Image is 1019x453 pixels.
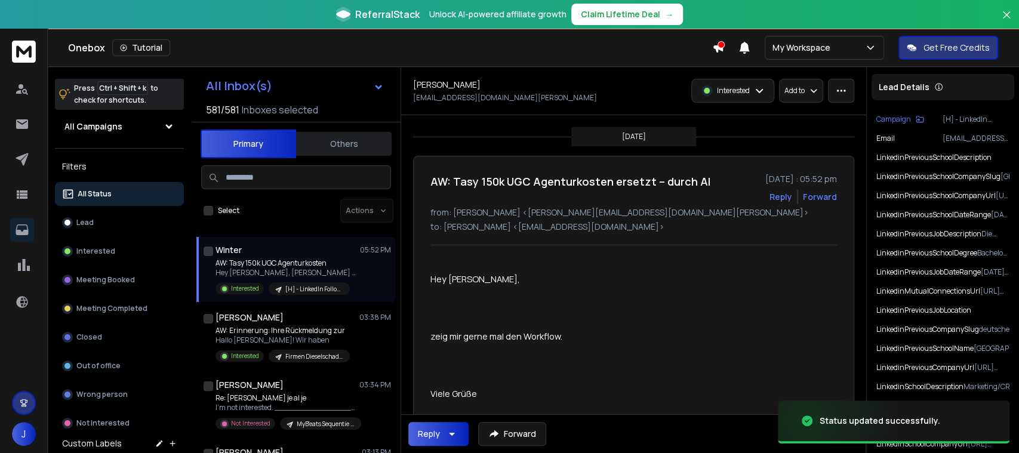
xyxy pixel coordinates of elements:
[876,267,981,277] p: linkedinPreviousJobDateRange
[55,354,184,378] button: Out of office
[413,93,597,103] p: [EMAIL_ADDRESS][DOMAIN_NAME][PERSON_NAME]
[76,218,94,227] p: Lead
[876,115,924,124] button: Campaign
[996,191,1009,201] p: [URL][DOMAIN_NAME]
[231,419,270,428] p: Not Interested
[876,344,974,353] p: linkedinPreviousSchoolName
[196,74,393,98] button: All Inbox(s)
[55,182,184,206] button: All Status
[206,80,272,92] h1: All Inbox(s)
[55,411,184,435] button: Not Interested
[772,42,835,54] p: My Workspace
[76,332,102,342] p: Closed
[62,437,122,449] h3: Custom Labels
[1000,172,1009,181] p: [GEOGRAPHIC_DATA]
[297,420,354,429] p: MyB'eats Sequentie A/B
[76,418,130,428] p: Not Interested
[408,422,469,446] button: Reply
[876,210,991,220] p: linkedinPreviousSchoolDateRange
[74,82,158,106] p: Press to check for shortcuts.
[430,207,837,218] p: from: [PERSON_NAME] <[PERSON_NAME][EMAIL_ADDRESS][DOMAIN_NAME][PERSON_NAME]>
[231,284,259,293] p: Interested
[784,86,805,95] p: Add to
[876,325,979,334] p: linkedinPreviousCompanySlug
[665,8,673,20] span: →
[974,363,1009,372] p: [URL][DOMAIN_NAME]
[981,229,1009,239] p: Die Abteilung B2C Marketing/Fundraising der Deutschen Sporthilfe ist das Bindeglied zwischen der ...
[999,7,1014,36] button: Close banner
[76,390,128,399] p: Wrong person
[76,304,147,313] p: Meeting Completed
[943,134,1009,143] p: [EMAIL_ADDRESS][DOMAIN_NAME][PERSON_NAME]
[231,352,259,360] p: Interested
[980,286,1009,296] p: [URL][DOMAIN_NAME]
[55,297,184,321] button: Meeting Completed
[923,42,990,54] p: Get Free Credits
[206,103,239,117] span: 581 / 581
[55,325,184,349] button: Closed
[991,210,1009,220] p: [DATE] - [DATE]
[571,4,683,25] button: Claim Lifetime Deal→
[76,275,135,285] p: Meeting Booked
[974,344,1009,353] p: [GEOGRAPHIC_DATA]
[963,382,1009,392] p: Marketing/CRM/Vertrieb
[876,382,963,392] p: linkedinSchoolDescription
[981,267,1009,277] p: [DATE] - [DATE]
[216,335,350,345] p: Hallo [PERSON_NAME]! Wir haben
[430,221,837,233] p: to: [PERSON_NAME] <[EMAIL_ADDRESS][DOMAIN_NAME]>
[943,115,1009,124] p: [H] - LinkedIn FollowUp V1
[55,383,184,406] button: Wrong person
[216,244,242,256] h1: Winter
[76,246,115,256] p: Interested
[355,7,420,21] span: ReferralStack
[216,258,359,268] p: AW: Tasy 150k UGC Agenturkosten
[242,103,318,117] h3: Inboxes selected
[359,313,391,322] p: 03:38 PM
[216,268,359,278] p: Hey [PERSON_NAME], [PERSON_NAME] gerne
[55,211,184,235] button: Lead
[876,172,1000,181] p: linkedinPreviousSchoolCompanySlug
[216,379,284,391] h1: [PERSON_NAME]
[55,158,184,175] h3: Filters
[55,239,184,263] button: Interested
[898,36,998,60] button: Get Free Credits
[769,191,792,203] button: Reply
[97,81,148,95] span: Ctrl + Shift + k
[216,403,359,412] p: I'm not interested. ________________________________ From:
[413,79,481,91] h1: [PERSON_NAME]
[876,286,980,296] p: linkedinMutualConnectionsUrl
[876,191,996,201] p: linkedinPreviousSchoolCompanyUrl
[112,39,170,56] button: Tutorial
[12,422,36,446] button: J
[216,326,350,335] p: AW: Erinnerung: Ihre Rückmeldung zur
[285,285,343,294] p: [H] - LinkedIn FollowUp V1
[876,306,971,315] p: linkedinPreviousJobLocation
[876,363,974,372] p: linkedinPreviousCompanyUrl
[820,415,940,427] div: Status updated successfully.
[78,189,112,199] p: All Status
[803,191,837,203] div: Forward
[64,121,122,132] h1: All Campaigns
[418,428,440,440] div: Reply
[430,273,520,285] span: Hey [PERSON_NAME],
[55,115,184,138] button: All Campaigns
[429,8,567,20] p: Unlock AI-powered affiliate growth
[296,131,392,157] button: Others
[876,153,992,162] p: linkedinPreviousSchoolDescription
[359,380,391,390] p: 03:34 PM
[76,361,121,371] p: Out of office
[216,393,359,403] p: Re: [PERSON_NAME] je al je
[979,325,1009,334] p: deutschesporthilfe
[216,312,284,323] h1: [PERSON_NAME]
[360,245,391,255] p: 05:52 PM
[876,248,977,258] p: linkedinPreviousSchoolDegree
[430,387,477,399] span: Viele Grüße
[55,268,184,292] button: Meeting Booked
[622,132,646,141] p: [DATE]
[430,330,562,342] span: zeig mir gerne mal den Workflow.
[765,173,837,185] p: [DATE] : 05:52 pm
[876,115,911,124] p: Campaign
